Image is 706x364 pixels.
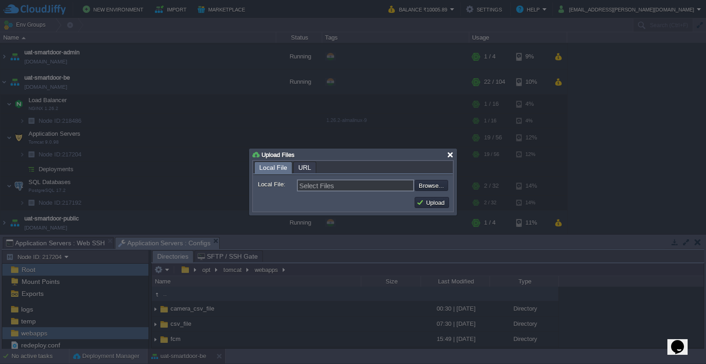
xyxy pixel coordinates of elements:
[262,151,295,158] span: Upload Files
[298,162,311,173] span: URL
[258,179,296,189] label: Local File:
[259,162,287,173] span: Local File
[416,198,447,207] button: Upload
[667,327,697,355] iframe: chat widget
